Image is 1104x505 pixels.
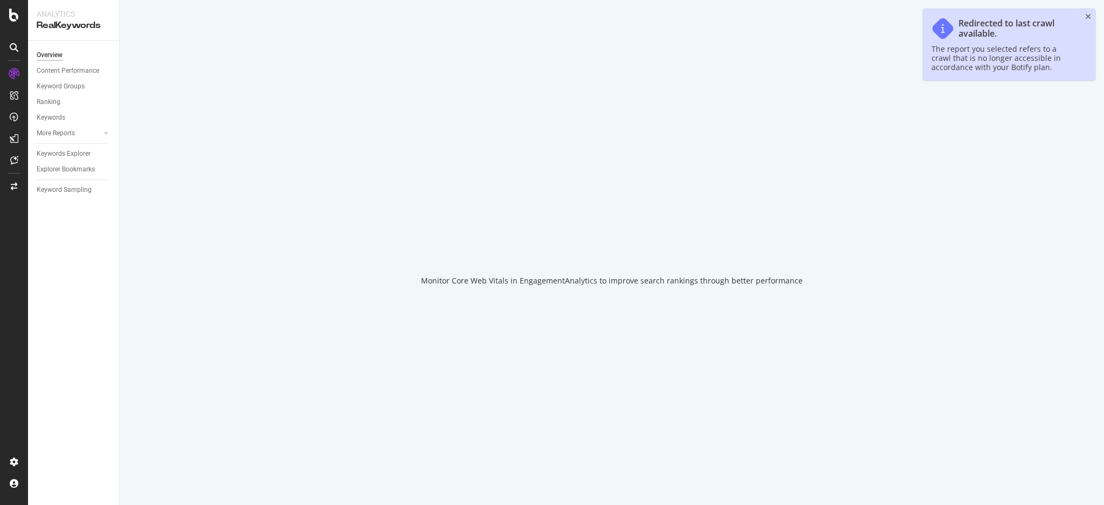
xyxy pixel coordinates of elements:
a: Keyword Groups [37,81,112,92]
div: The report you selected refers to a crawl that is no longer accessible in accordance with your Bo... [931,44,1076,72]
a: Keyword Sampling [37,184,112,196]
div: More Reports [37,128,75,139]
div: close toast [1085,13,1091,20]
div: Keywords Explorer [37,148,91,160]
a: Keywords Explorer [37,148,112,160]
div: Analytics [37,9,111,19]
div: Overview [37,50,63,61]
div: Monitor Core Web Vitals in EngagementAnalytics to improve search rankings through better performance [421,275,803,286]
div: Redirected to last crawl available. [958,18,1076,39]
div: Keyword Sampling [37,184,92,196]
a: Overview [37,50,112,61]
div: RealKeywords [37,19,111,32]
div: Keywords [37,112,65,123]
div: Explorer Bookmarks [37,164,95,175]
a: More Reports [37,128,101,139]
a: Keywords [37,112,112,123]
div: animation [573,219,651,258]
div: Content Performance [37,65,99,77]
a: Content Performance [37,65,112,77]
a: Explorer Bookmarks [37,164,112,175]
div: Ranking [37,96,60,108]
a: Ranking [37,96,112,108]
div: Keyword Groups [37,81,85,92]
